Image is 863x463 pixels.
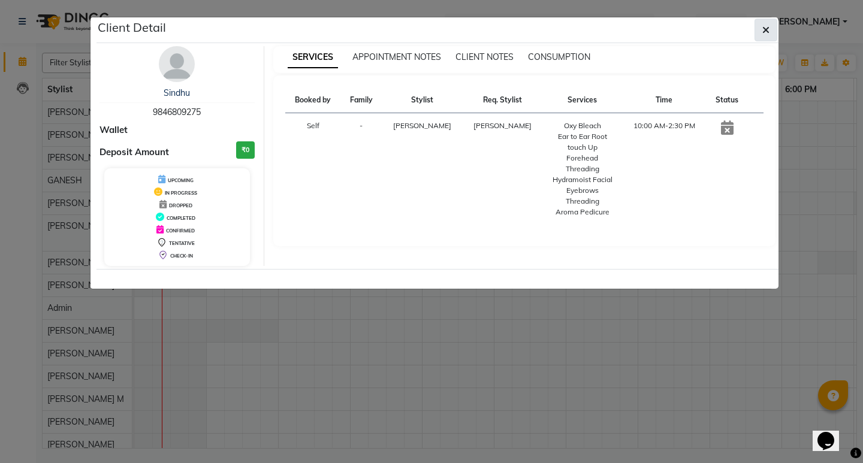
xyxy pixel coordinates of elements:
th: Booked by [285,87,341,113]
span: TENTATIVE [169,240,195,246]
span: APPOINTMENT NOTES [352,52,441,62]
th: Family [341,87,382,113]
span: CHECK-IN [170,253,193,259]
span: IN PROGRESS [165,190,197,196]
span: CONFIRMED [166,228,195,234]
span: Deposit Amount [99,146,169,159]
span: CLIENT NOTES [455,52,514,62]
div: Aroma Pedicure [550,207,615,217]
div: Ear to Ear Root touch Up [550,131,615,153]
div: Hydramoist Facial [550,174,615,185]
td: 10:00 AM-2:30 PM [622,113,707,225]
span: [PERSON_NAME] [393,121,451,130]
div: Oxy Bleach [550,120,615,131]
span: DROPPED [169,202,192,208]
span: CONSUMPTION [528,52,590,62]
td: - [341,113,382,225]
span: 9846809275 [153,107,201,117]
th: Time [622,87,707,113]
span: SERVICES [288,47,338,68]
th: Services [542,87,622,113]
span: COMPLETED [167,215,195,221]
td: Self [285,113,341,225]
th: Stylist [382,87,462,113]
span: [PERSON_NAME] [473,121,532,130]
h5: Client Detail [98,19,166,37]
a: Sindhu [164,87,190,98]
span: UPCOMING [168,177,194,183]
div: Eyebrows Threading [550,185,615,207]
div: Forehead Threading [550,153,615,174]
th: Status [707,87,748,113]
img: avatar [159,46,195,82]
span: Wallet [99,123,128,137]
h3: ₹0 [236,141,255,159]
iframe: chat widget [813,415,851,451]
th: Req. Stylist [462,87,542,113]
